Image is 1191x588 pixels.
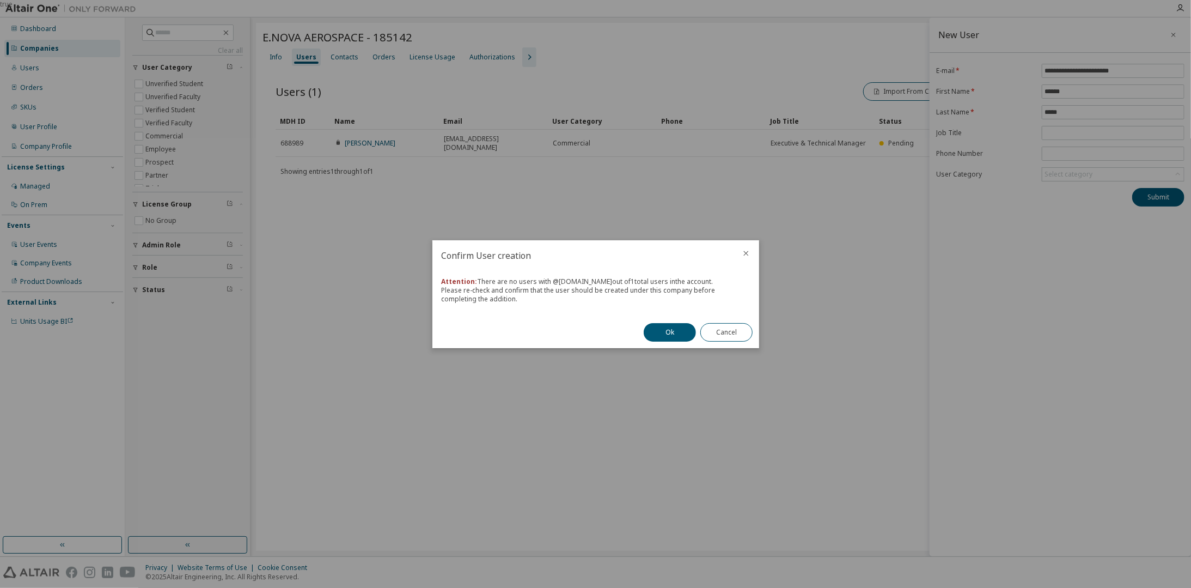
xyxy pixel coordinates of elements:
[441,277,477,286] b: Attention:
[742,249,750,258] button: close
[700,323,753,342] button: Cancel
[441,277,750,304] div: There are no users with @ [DOMAIN_NAME] out of 1 total users in the account . Please re-check and...
[432,240,733,271] h2: Confirm User creation
[644,323,696,342] button: Ok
